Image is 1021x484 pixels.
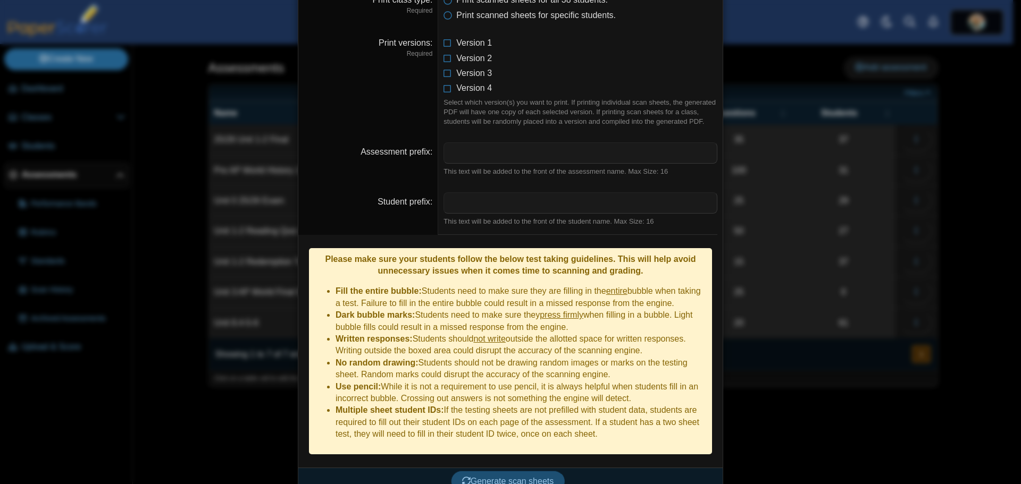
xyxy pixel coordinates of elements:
[336,404,707,440] li: If the testing sheets are not prefilled with student data, students are required to fill out thei...
[336,382,381,391] b: Use pencil:
[325,254,696,275] b: Please make sure your students follow the below test taking guidelines. This will help avoid unne...
[336,381,707,405] li: While it is not a requirement to use pencil, it is always helpful when students fill in an incorr...
[304,6,432,15] dfn: Required
[361,147,432,156] label: Assessment prefix
[336,334,413,343] b: Written responses:
[443,217,717,226] div: This text will be added to the front of the student name. Max Size: 16
[336,358,419,367] b: No random drawing:
[336,309,707,333] li: Students need to make sure they when filling in a bubble. Light bubble fills could result in a mi...
[304,49,432,58] dfn: Required
[473,334,505,343] u: not write
[336,285,707,309] li: Students need to make sure they are filling in the bubble when taking a test. Failure to fill in ...
[336,286,422,295] b: Fill the entire bubble:
[456,54,492,63] span: Version 2
[540,310,583,319] u: press firmly
[443,167,717,176] div: This text will be added to the front of the assessment name. Max Size: 16
[336,357,707,381] li: Students should not be drawing random images or marks on the testing sheet. Random marks could di...
[606,286,627,295] u: entire
[456,38,492,47] span: Version 1
[443,98,717,127] div: Select which version(s) you want to print. If printing individual scan sheets, the generated PDF ...
[379,38,432,47] label: Print versions
[456,83,492,92] span: Version 4
[456,69,492,78] span: Version 3
[456,11,616,20] span: Print scanned sheets for specific students.
[336,405,444,414] b: Multiple sheet student IDs:
[336,333,707,357] li: Students should outside the allotted space for written responses. Writing outside the boxed area ...
[378,197,432,206] label: Student prefix
[336,310,415,319] b: Dark bubble marks:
